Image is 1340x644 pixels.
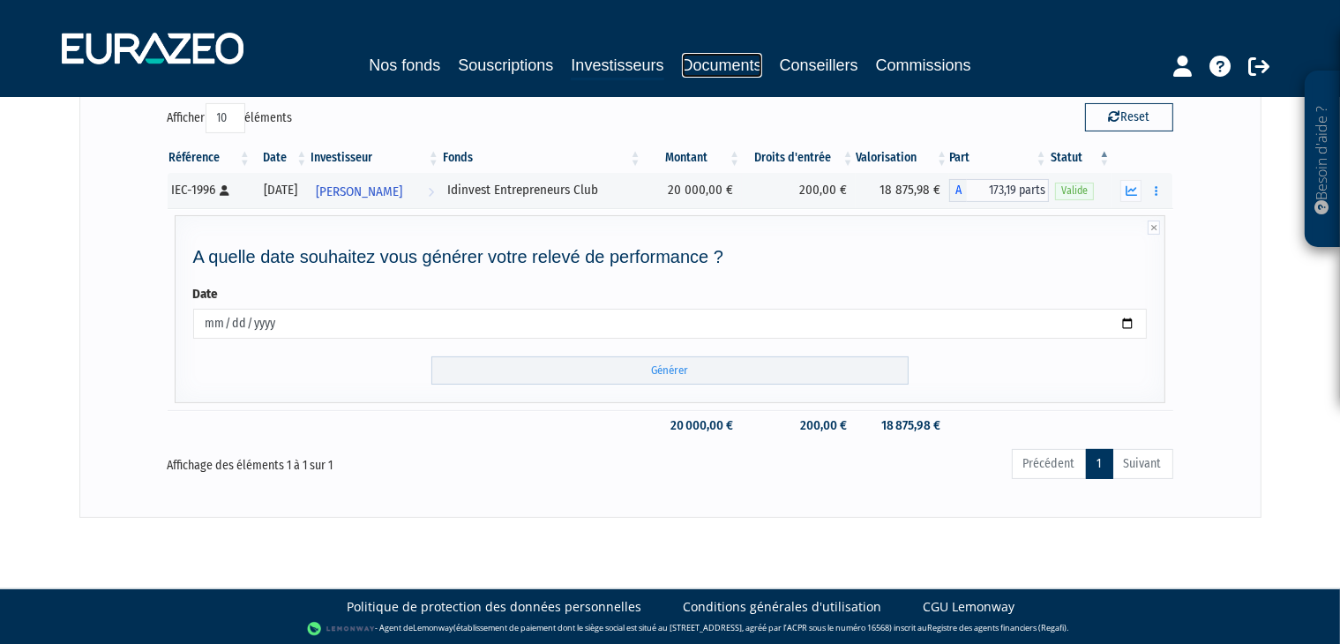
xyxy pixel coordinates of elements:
[1085,103,1173,131] button: Reset
[949,179,967,202] span: A
[1313,80,1333,239] p: Besoin d'aide ?
[193,247,1148,266] h4: A quelle date souhaitez vous générer votre relevé de performance ?
[447,181,637,199] div: Idinvest Entrepreneurs Club
[927,622,1067,633] a: Registre des agents financiers (Regafi)
[307,620,375,638] img: logo-lemonway.png
[458,53,553,78] a: Souscriptions
[1086,449,1113,479] a: 1
[876,53,971,78] a: Commissions
[742,143,856,173] th: Droits d'entrée: activer pour trier la colonne par ordre croissant
[168,447,572,476] div: Affichage des éléments 1 à 1 sur 1
[856,410,949,441] td: 18 875,98 €
[643,410,743,441] td: 20 000,00 €
[684,598,882,616] a: Conditions générales d'utilisation
[682,53,762,78] a: Documents
[316,176,402,208] span: [PERSON_NAME]
[949,179,1049,202] div: A - Idinvest Entrepreneurs Club
[742,410,856,441] td: 200,00 €
[967,179,1049,202] span: 173,19 parts
[441,143,643,173] th: Fonds: activer pour trier la colonne par ordre croissant
[309,173,441,208] a: [PERSON_NAME]
[1055,183,1094,199] span: Valide
[168,103,293,133] label: Afficher éléments
[168,143,252,173] th: Référence : activer pour trier la colonne par ordre croissant
[172,181,246,199] div: IEC-1996
[369,53,440,78] a: Nos fonds
[431,356,909,386] input: Générer
[62,33,243,64] img: 1732889491-logotype_eurazeo_blanc_rvb.png
[413,622,453,633] a: Lemonway
[309,143,441,173] th: Investisseur: activer pour trier la colonne par ordre croissant
[742,173,856,208] td: 200,00 €
[18,620,1322,638] div: - Agent de (établissement de paiement dont le siège social est situé au [STREET_ADDRESS], agréé p...
[856,173,949,208] td: 18 875,98 €
[348,598,642,616] a: Politique de protection des données personnelles
[428,176,434,208] i: Voir l'investisseur
[206,103,245,133] select: Afficheréléments
[643,143,743,173] th: Montant: activer pour trier la colonne par ordre croissant
[949,143,1049,173] th: Part: activer pour trier la colonne par ordre croissant
[571,53,663,80] a: Investisseurs
[780,53,858,78] a: Conseillers
[1049,143,1112,173] th: Statut : activer pour trier la colonne par ordre d&eacute;croissant
[193,285,219,303] label: Date
[221,185,230,196] i: [Français] Personne physique
[252,143,309,173] th: Date: activer pour trier la colonne par ordre croissant
[856,143,949,173] th: Valorisation: activer pour trier la colonne par ordre croissant
[258,181,303,199] div: [DATE]
[924,598,1015,616] a: CGU Lemonway
[643,173,743,208] td: 20 000,00 €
